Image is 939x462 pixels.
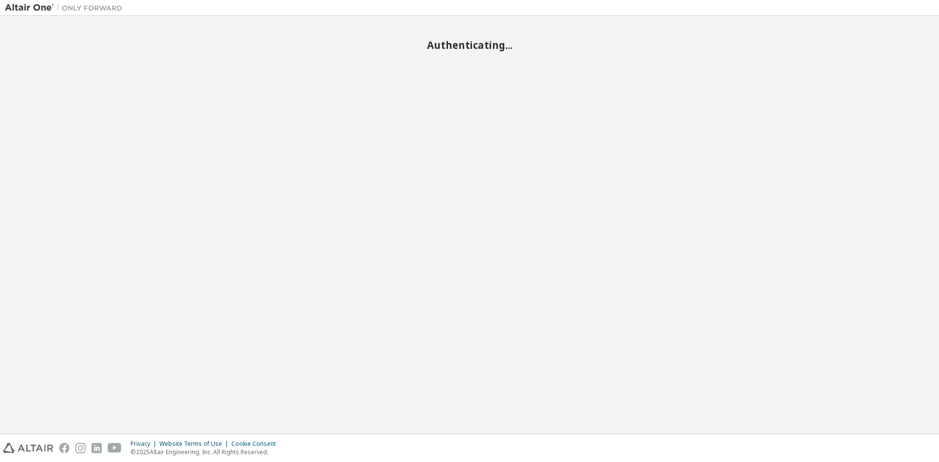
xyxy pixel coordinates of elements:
[5,3,127,13] img: Altair One
[108,443,122,453] img: youtube.svg
[59,443,69,453] img: facebook.svg
[91,443,102,453] img: linkedin.svg
[131,448,282,456] p: © 2025 Altair Engineering, Inc. All Rights Reserved.
[131,440,159,448] div: Privacy
[5,39,934,51] h2: Authenticating...
[159,440,231,448] div: Website Terms of Use
[75,443,86,453] img: instagram.svg
[3,443,53,453] img: altair_logo.svg
[231,440,282,448] div: Cookie Consent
